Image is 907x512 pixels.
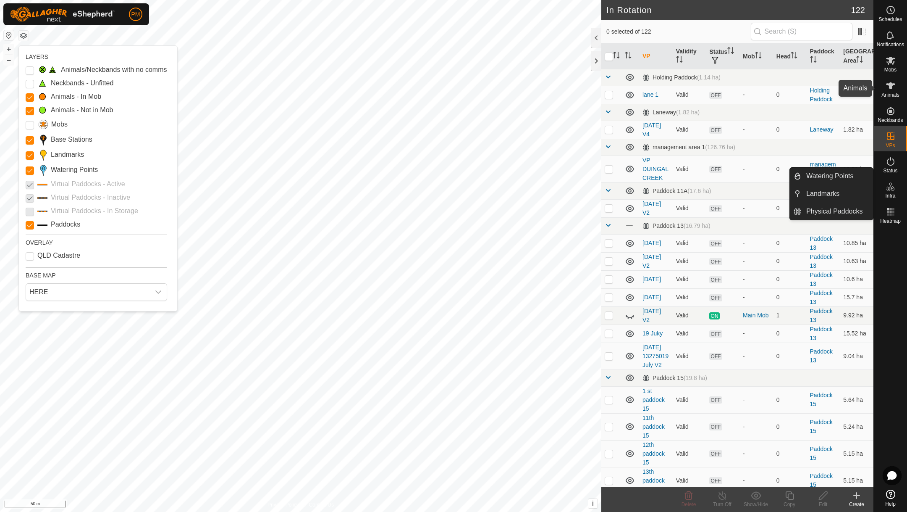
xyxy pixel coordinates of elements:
td: 10.52 ha [840,156,873,182]
td: Valid [673,270,706,288]
div: LAYERS [26,53,167,61]
li: Landmarks [790,185,873,202]
div: - [743,352,770,361]
label: Neckbands - Unfitted [51,78,113,88]
div: BASE MAP [26,267,167,280]
div: dropdown trigger [150,284,167,301]
span: Physical Paddocks [806,206,862,216]
span: Infra [885,193,895,198]
a: Paddock 13 [810,348,833,364]
td: Valid [673,86,706,104]
div: management area 1 [642,144,735,151]
a: Laneway [810,126,834,133]
a: Paddock 15 [810,446,833,461]
span: Mobs [884,67,897,72]
td: Valid [673,234,706,252]
div: Laneway [642,109,700,116]
td: 0 [773,121,807,139]
td: 5.15 ha [840,440,873,467]
a: 19 Juky [642,330,663,337]
td: 5.24 ha [840,413,873,440]
td: Valid [673,121,706,139]
span: ON [709,312,719,319]
span: OFF [709,330,722,338]
span: VPs [886,143,895,148]
span: OFF [709,423,722,430]
td: Valid [673,199,706,217]
a: Paddock 15 [810,472,833,488]
a: VP DUINGAL CREEK [642,157,668,181]
label: QLD Cadastre [37,252,80,259]
div: - [743,165,770,174]
div: Paddock 15 [642,375,707,382]
span: OFF [709,477,722,484]
div: Copy [773,501,806,508]
div: Turn Off [705,501,739,508]
a: 1 st paddock 15 [642,388,665,412]
a: Paddock 13 [810,253,833,269]
a: [DATE] [642,276,661,282]
span: (1.14 ha) [697,74,721,81]
button: + [4,44,14,54]
span: OFF [709,294,722,301]
span: (19.8 ha) [684,375,707,381]
span: OFF [709,258,722,265]
span: (16.79 ha) [684,222,710,229]
a: Privacy Policy [267,501,299,509]
td: 0 [773,270,807,288]
span: PM [131,10,140,19]
a: Paddock 13 [810,235,833,251]
span: Animals [881,92,899,98]
span: (17.6 ha) [687,187,711,194]
label: Watering Points [51,165,98,175]
span: OFF [709,240,722,247]
a: Watering Points [801,168,873,185]
span: OFF [709,166,722,173]
td: Valid [673,306,706,325]
div: - [743,422,770,431]
span: OFF [709,353,722,360]
td: 0 [773,343,807,369]
a: Paddock 15 [810,419,833,434]
span: (1.82 ha) [676,109,700,116]
td: 0 [773,156,807,182]
a: [DATE] [642,294,661,301]
th: Mob [739,44,773,69]
div: - [743,396,770,404]
span: Landmarks [806,189,839,199]
span: Heatmap [880,219,901,224]
td: Valid [673,325,706,343]
a: 12th paddock 15 [642,441,665,466]
span: 122 [851,4,865,16]
a: lane 1 [642,91,658,98]
p-sorticon: Activate to sort [856,57,863,64]
div: Paddock 11A [642,187,711,195]
span: OFF [709,276,722,283]
span: Status [883,168,897,173]
td: 0 [773,413,807,440]
a: Physical Paddocks [801,203,873,220]
div: - [743,275,770,284]
a: [DATE] V2 [642,253,661,269]
a: [DATE] [642,240,661,246]
span: OFF [709,127,722,134]
div: - [743,90,770,99]
a: Paddock 13 [810,326,833,341]
label: Virtual Paddocks - Inactive [51,193,130,203]
p-sorticon: Activate to sort [625,53,632,60]
th: Status [706,44,739,69]
td: 0 [773,288,807,306]
td: 0 [773,86,807,104]
td: Valid [673,343,706,369]
td: Valid [673,386,706,413]
span: (126.76 ha) [705,144,735,150]
div: - [743,449,770,458]
td: Valid [673,288,706,306]
td: 0 [773,325,807,343]
button: i [588,499,598,508]
p-sorticon: Activate to sort [727,48,734,55]
a: [DATE] V4 [642,122,661,137]
td: 5.15 ha [840,467,873,494]
div: Holding Paddock [642,74,721,81]
td: 9.92 ha [840,306,873,325]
